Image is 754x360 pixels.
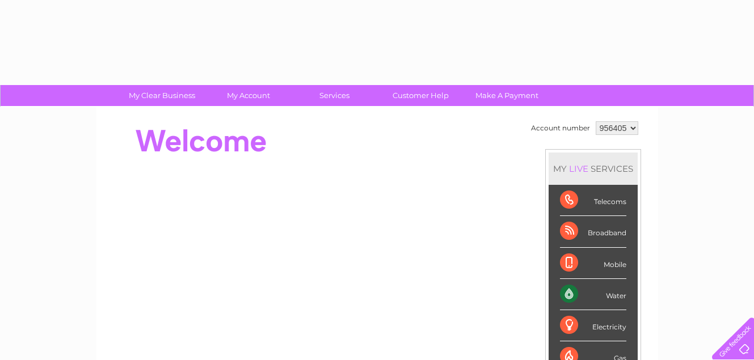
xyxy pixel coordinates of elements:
a: Make A Payment [460,85,554,106]
a: Customer Help [374,85,467,106]
div: Broadband [560,216,626,247]
a: My Account [201,85,295,106]
div: MY SERVICES [549,153,638,185]
a: Services [288,85,381,106]
div: Telecoms [560,185,626,216]
div: LIVE [567,163,591,174]
div: Water [560,279,626,310]
div: Electricity [560,310,626,341]
div: Mobile [560,248,626,279]
a: My Clear Business [115,85,209,106]
td: Account number [528,118,593,138]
